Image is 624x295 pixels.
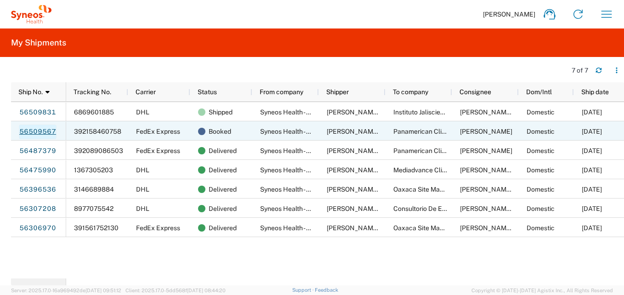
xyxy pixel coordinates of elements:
span: Domestic [527,186,555,193]
span: 08/13/2025 [582,205,602,212]
span: To company [393,88,428,96]
span: Javier Delgado Guevara [460,128,512,135]
span: Syneos Health - Grupo Logístico y para la Salud [260,108,397,116]
span: Panamerican Clinical Research Mexico S.A. de C.V. [393,128,542,135]
span: 08/14/2025 [582,147,602,154]
span: FedEx Express [136,224,180,232]
span: Domestic [527,166,555,174]
span: Edson Nava o Diego Alvarez [327,147,438,154]
span: DHL [136,186,149,193]
span: Delivered [209,160,237,180]
span: 3146689884 [74,186,114,193]
span: [DATE] 08:44:20 [187,288,226,293]
span: Delivered [209,199,237,218]
span: Delivered [209,218,237,238]
span: Domestic [527,108,555,116]
span: [DATE] 09:51:12 [85,288,121,293]
span: Ruth Cerino Javier [460,205,566,212]
span: Syneos Health - Grupo Logístico y para la Salud [260,128,397,135]
a: Support [292,287,315,293]
span: Edson Nava o Diego Alvarez [327,224,438,232]
span: Edson Nava o Diego Alvarez [327,166,438,174]
span: Edson Nava o Diego Alvarez [327,128,438,135]
span: Edson Nava o Diego Alvarez [327,108,438,116]
span: Server: 2025.17.0-16a969492de [11,288,121,293]
span: DHL [136,205,149,212]
span: 08/15/2025 [582,128,602,135]
span: 07/30/2025 [582,224,602,232]
span: Mediadvance Clinical [393,166,456,174]
span: DHL [136,108,149,116]
span: Marco Sanchez Bustillos [460,166,566,174]
span: Copyright © [DATE]-[DATE] Agistix Inc., All Rights Reserved [471,286,613,295]
a: 56307208 [19,202,57,216]
span: Instituto Jaliscience de Investigacion Clinica [393,108,522,116]
span: Syneos Health - Grupo Logístico y para la Salud [260,224,397,232]
span: 392089086503 [74,147,123,154]
span: Edson Nava o Diego Alvarez [327,186,438,193]
span: Andrea Alicia Colli Dominguez - Beatriz Elena Mayoral [460,224,620,232]
span: Client: 2025.17.0-5dd568f [125,288,226,293]
span: Daniel Alejandro Salazar Quiroz [460,108,566,116]
span: Carrier [136,88,156,96]
span: 08/11/2025 [582,186,602,193]
span: Domestic [527,205,555,212]
a: 56306970 [19,221,57,236]
span: Syneos Health - Grupo Logistico para la Salud [260,205,392,212]
span: Domestic [527,224,555,232]
span: Syneos Health - Grupo Logístico y para la Salud [260,166,397,174]
span: Javier Delgado Guevara [460,147,512,154]
span: Oaxaca Site Management Organization S.C. (OSMO) Investigacion Clinica [393,186,608,193]
span: 1367305203 [74,166,113,174]
span: Domestic [527,147,555,154]
span: Syneos Health - Grupo Logístico y para la Salud [260,186,397,193]
span: 6869601885 [74,108,114,116]
span: Status [198,88,217,96]
span: [PERSON_NAME] [483,10,535,18]
a: Feedback [315,287,338,293]
a: 56509831 [19,105,57,120]
span: Delivered [209,180,237,199]
a: 56396536 [19,182,57,197]
span: Tracking No. [74,88,111,96]
span: 392158460758 [74,128,121,135]
span: Domestic [527,128,555,135]
span: Consignee [459,88,491,96]
span: 8977075542 [74,205,113,212]
span: Consultorio De Especialidad Alergologia Pediatrica [393,205,543,212]
span: Edson Nava o Diego Alvarez [327,205,438,212]
h2: My Shipments [11,37,66,48]
span: Oaxaca Site Management Organization S.C. (OSMO) Investigacion Clinica [393,224,608,232]
a: 56475990 [19,163,57,178]
div: 7 of 7 [572,66,588,74]
span: Andrea Alicia Colli Dominguez - Beatriz Elena Mayoral [460,186,620,193]
a: 56487379 [19,144,57,159]
span: 391561752130 [74,224,119,232]
span: Booked [209,122,231,141]
span: Delivered [209,141,237,160]
span: From company [260,88,303,96]
span: Shipped [209,102,233,122]
span: FedEx Express [136,128,180,135]
span: Ship date [581,88,609,96]
span: 08/15/2025 [582,108,602,116]
span: Syneos Health - Grupo Logístico y para la Salud [260,147,397,154]
span: FedEx Express [136,147,180,154]
span: Dom/Intl [526,88,552,96]
span: Panamerican Clinical Research Mexico S.A. de C.V. [393,147,542,154]
span: Shipper [326,88,349,96]
a: 56509567 [19,125,57,139]
span: 08/13/2025 [582,166,602,174]
span: DHL [136,166,149,174]
span: Ship No. [18,88,43,96]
